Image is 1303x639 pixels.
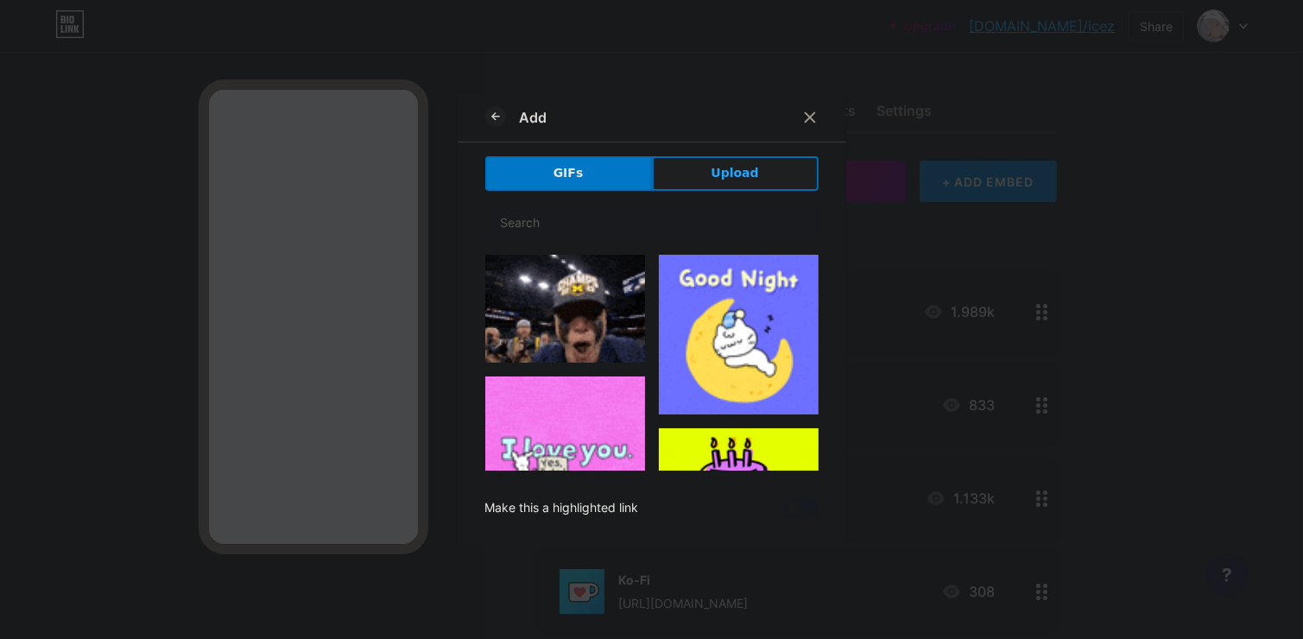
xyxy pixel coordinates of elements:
button: GIFs [485,156,652,191]
div: Make this a highlighted link [485,498,639,519]
img: Gihpy [659,428,819,588]
div: Add [520,107,547,128]
span: GIFs [553,164,584,182]
img: Gihpy [485,255,645,364]
img: Gihpy [485,376,645,533]
input: Search [486,206,818,240]
img: Gihpy [659,255,819,414]
button: Upload [652,156,819,191]
span: Upload [711,164,758,182]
